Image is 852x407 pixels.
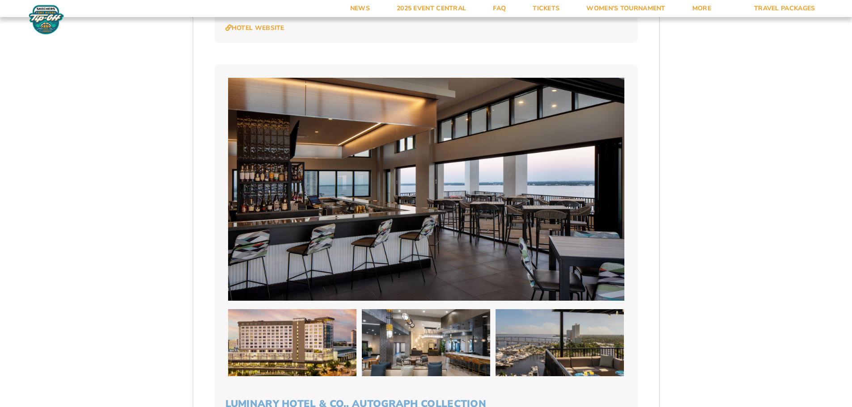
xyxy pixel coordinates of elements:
img: Luminary Hotel & Co., Autograph Collection (2025 BEACH) [228,309,356,376]
img: Luminary Hotel & Co., Autograph Collection (2025 BEACH) [496,309,624,376]
img: Fort Myers Tip-Off [27,4,66,35]
a: Hotel Website [225,24,284,32]
img: Luminary Hotel & Co., Autograph Collection (2025 BEACH) [362,309,490,376]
